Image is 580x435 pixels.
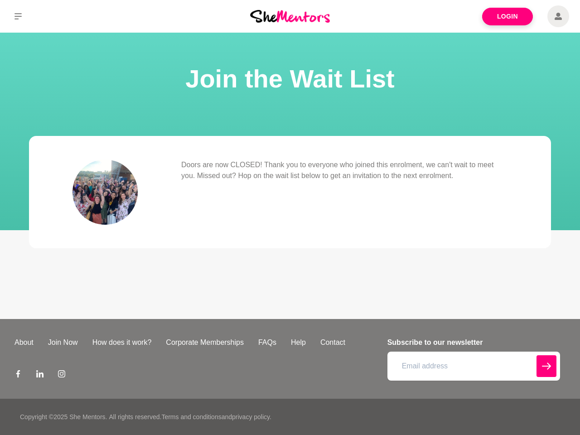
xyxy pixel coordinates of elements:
a: How does it work? [85,337,159,348]
a: Help [284,337,313,348]
p: Copyright © 2025 She Mentors . [20,412,107,422]
a: FAQs [251,337,284,348]
a: Facebook [14,370,22,381]
a: Contact [313,337,353,348]
a: Terms and conditions [161,413,221,420]
a: Corporate Memberships [159,337,251,348]
p: All rights reserved. and . [109,412,271,422]
a: privacy policy [232,413,270,420]
a: LinkedIn [36,370,43,381]
h4: Subscribe to our newsletter [387,337,560,348]
img: She Mentors Logo [250,10,330,22]
input: Email address [387,352,560,381]
a: Login [482,8,533,25]
p: Doors are now CLOSED! Thank you to everyone who joined this enrolment, we can't wait to meet you.... [181,159,507,181]
h1: Join the Wait List [11,62,569,96]
a: Join Now [41,337,85,348]
a: About [7,337,41,348]
a: Instagram [58,370,65,381]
